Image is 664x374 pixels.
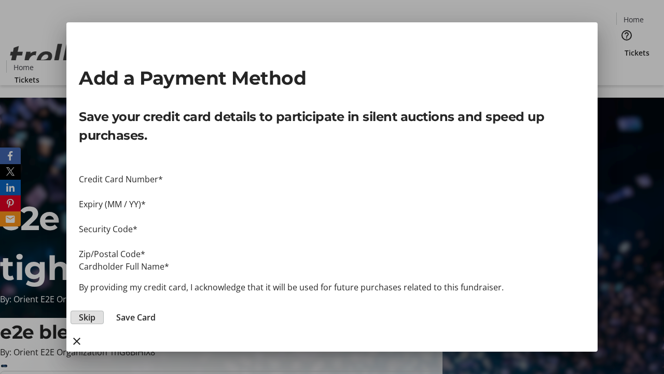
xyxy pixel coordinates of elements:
iframe: Secure payment input frame [79,235,585,248]
div: Cardholder Full Name* [79,260,585,273]
p: Save your credit card details to participate in silent auctions and speed up purchases. [79,108,585,145]
iframe: Secure payment input frame [79,185,585,198]
span: Save Card [116,311,156,324]
label: Credit Card Number* [79,173,163,185]
span: Skip [79,311,95,324]
h2: Add a Payment Method [79,64,585,92]
button: Skip [71,311,104,324]
button: Save Card [108,311,164,324]
button: close [66,331,87,352]
label: Expiry (MM / YY)* [79,198,146,210]
iframe: Secure payment input frame [79,210,585,223]
p: By providing my credit card, I acknowledge that it will be used for future purchases related to t... [79,281,585,293]
div: Zip/Postal Code* [79,248,585,260]
label: Security Code* [79,223,137,235]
